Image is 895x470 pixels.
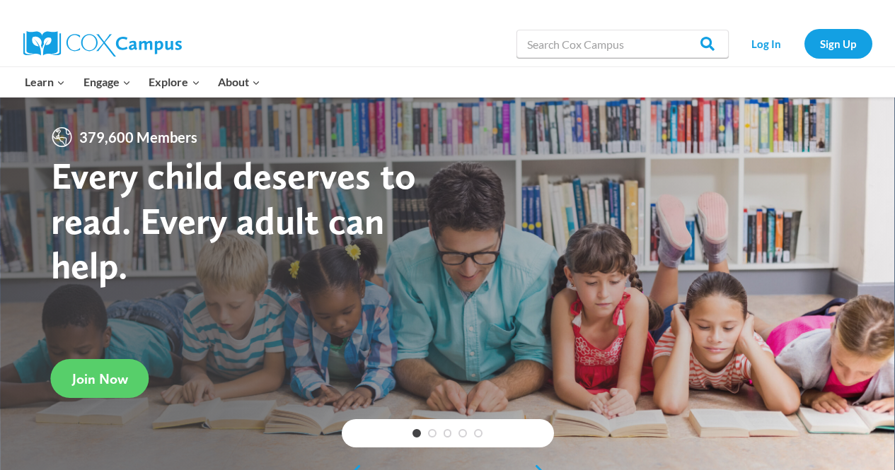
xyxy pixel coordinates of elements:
img: Cox Campus [23,31,182,57]
nav: Secondary Navigation [736,29,872,58]
nav: Primary Navigation [16,67,270,97]
a: 4 [458,429,467,437]
span: Explore [149,73,200,91]
a: 3 [444,429,452,437]
span: Join Now [72,370,128,387]
a: 5 [474,429,483,437]
a: Join Now [51,359,149,398]
a: Log In [736,29,797,58]
input: Search Cox Campus [516,30,729,58]
a: 1 [412,429,421,437]
a: 2 [428,429,437,437]
strong: Every child deserves to read. Every adult can help. [51,153,416,288]
span: Engage [83,73,131,91]
span: 379,600 Members [74,126,203,148]
span: Learn [25,73,65,91]
span: About [218,73,260,91]
a: Sign Up [804,29,872,58]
